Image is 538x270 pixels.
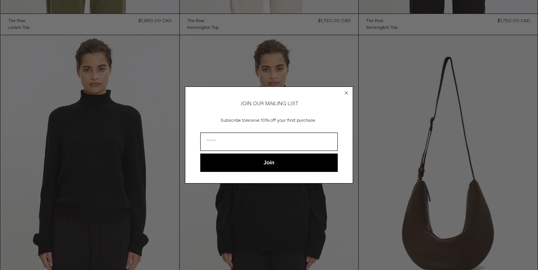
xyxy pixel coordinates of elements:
span: Subscribe to [221,118,246,124]
span: receive 10% off your first purchase [246,118,315,124]
span: JOIN OUR MAILING LIST [239,100,299,107]
button: Close dialog [343,89,350,97]
button: Join [200,154,338,172]
input: Email [200,133,338,151]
